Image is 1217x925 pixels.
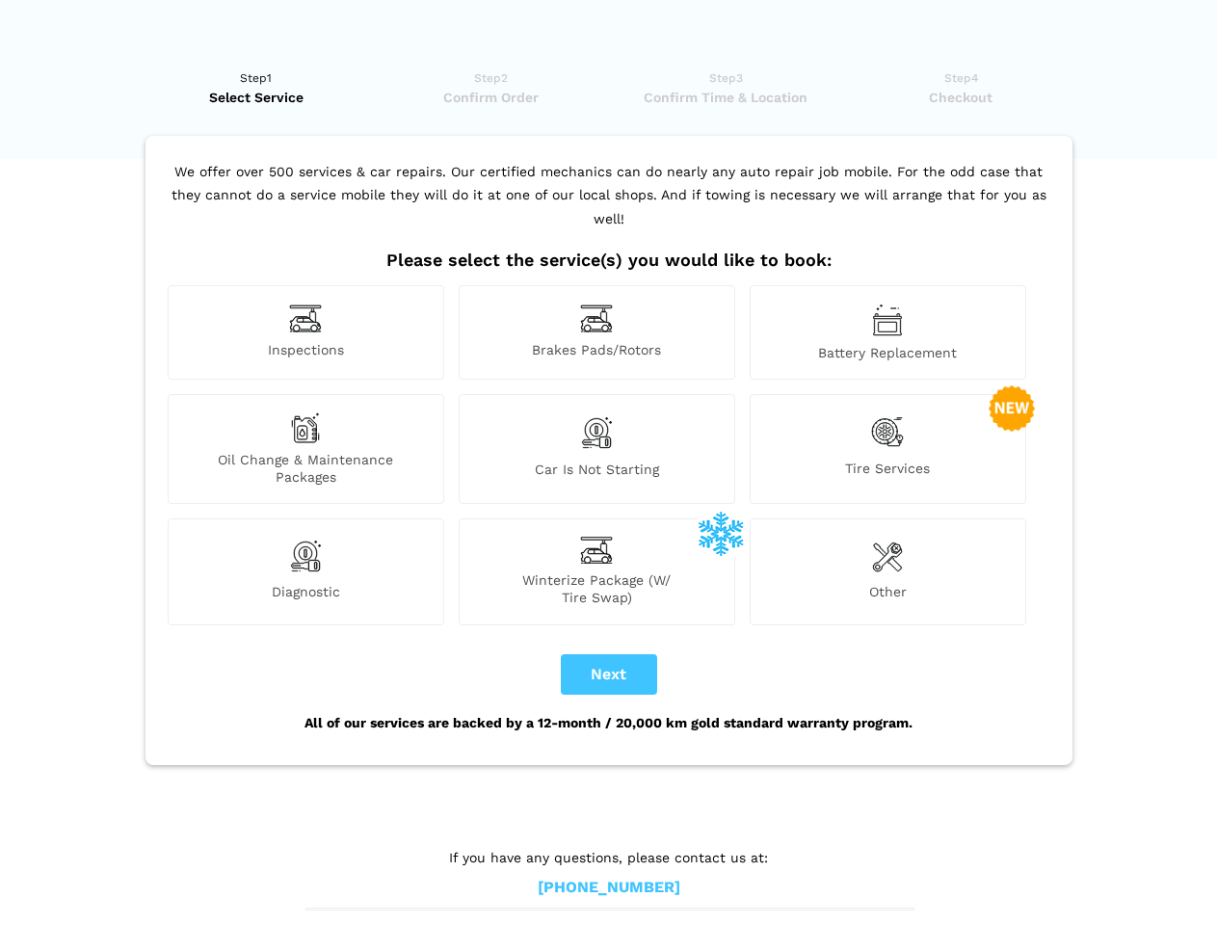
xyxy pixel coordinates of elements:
a: Step4 [850,68,1072,107]
span: Tire Services [751,460,1025,486]
span: Car is not starting [460,461,734,486]
a: Step1 [146,68,368,107]
a: [PHONE_NUMBER] [538,878,680,898]
button: Next [561,654,657,695]
span: Inspections [169,341,443,361]
img: winterize-icon_1.png [698,510,744,556]
span: Select Service [146,88,368,107]
p: We offer over 500 services & car repairs. Our certified mechanics can do nearly any auto repair j... [163,160,1055,251]
p: If you have any questions, please contact us at: [305,847,913,868]
a: Step3 [615,68,837,107]
img: new-badge-2-48.png [989,385,1035,432]
span: Confirm Order [380,88,602,107]
span: Brakes Pads/Rotors [460,341,734,361]
span: Other [751,583,1025,606]
span: Diagnostic [169,583,443,606]
span: Battery Replacement [751,344,1025,361]
a: Step2 [380,68,602,107]
span: Confirm Time & Location [615,88,837,107]
span: Winterize Package (W/ Tire Swap) [460,571,734,606]
span: Checkout [850,88,1072,107]
h2: Please select the service(s) you would like to book: [163,250,1055,271]
div: All of our services are backed by a 12-month / 20,000 km gold standard warranty program. [163,695,1055,751]
span: Oil Change & Maintenance Packages [169,451,443,486]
